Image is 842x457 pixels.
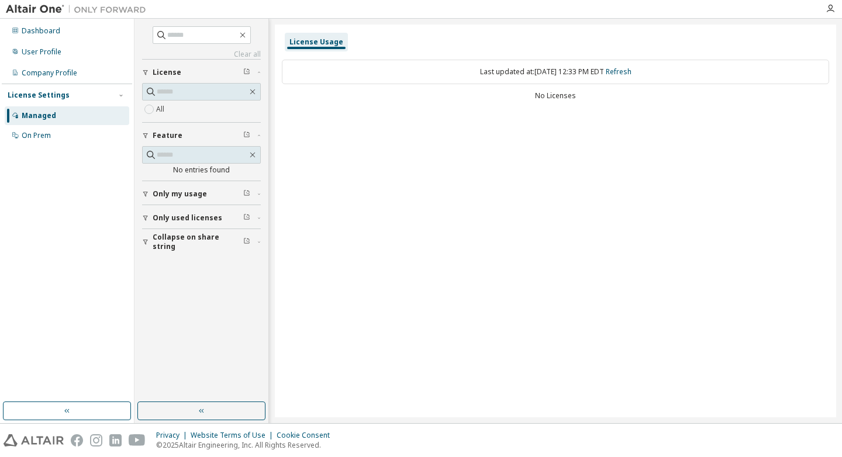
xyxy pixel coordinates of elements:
img: youtube.svg [129,434,146,446]
div: Dashboard [22,26,60,36]
div: Managed [22,111,56,120]
button: Collapse on share string [142,229,261,255]
button: License [142,60,261,85]
span: Clear filter [243,131,250,140]
span: Feature [153,131,182,140]
div: Cookie Consent [277,431,337,440]
div: License Settings [8,91,70,100]
img: instagram.svg [90,434,102,446]
div: No entries found [142,165,261,175]
div: Privacy [156,431,191,440]
span: Clear filter [243,237,250,247]
div: Last updated at: [DATE] 12:33 PM EDT [282,60,829,84]
div: No Licenses [282,91,829,101]
button: Feature [142,123,261,148]
img: Altair One [6,4,152,15]
span: Clear filter [243,213,250,223]
div: Company Profile [22,68,77,78]
button: Only used licenses [142,205,261,231]
span: Clear filter [243,68,250,77]
span: Collapse on share string [153,233,243,251]
span: Clear filter [243,189,250,199]
div: On Prem [22,131,51,140]
img: linkedin.svg [109,434,122,446]
span: License [153,68,181,77]
a: Clear all [142,50,261,59]
label: All [156,102,167,116]
div: License Usage [289,37,343,47]
div: User Profile [22,47,61,57]
div: Website Terms of Use [191,431,277,440]
a: Refresh [606,67,631,77]
button: Only my usage [142,181,261,207]
img: facebook.svg [71,434,83,446]
span: Only my usage [153,189,207,199]
span: Only used licenses [153,213,222,223]
p: © 2025 Altair Engineering, Inc. All Rights Reserved. [156,440,337,450]
img: altair_logo.svg [4,434,64,446]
